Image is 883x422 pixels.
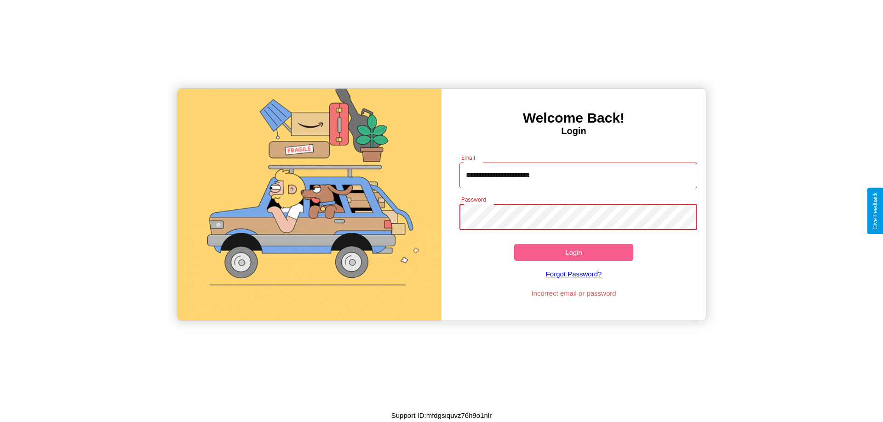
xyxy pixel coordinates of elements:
button: Login [514,244,633,261]
p: Incorrect email or password [455,287,693,299]
a: Forgot Password? [455,261,693,287]
img: gif [177,89,441,321]
h4: Login [441,126,706,136]
label: Password [461,196,486,203]
label: Email [461,154,476,162]
p: Support ID: mfdgsiquvz76h9o1nlr [391,409,492,422]
h3: Welcome Back! [441,110,706,126]
div: Give Feedback [872,192,878,230]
